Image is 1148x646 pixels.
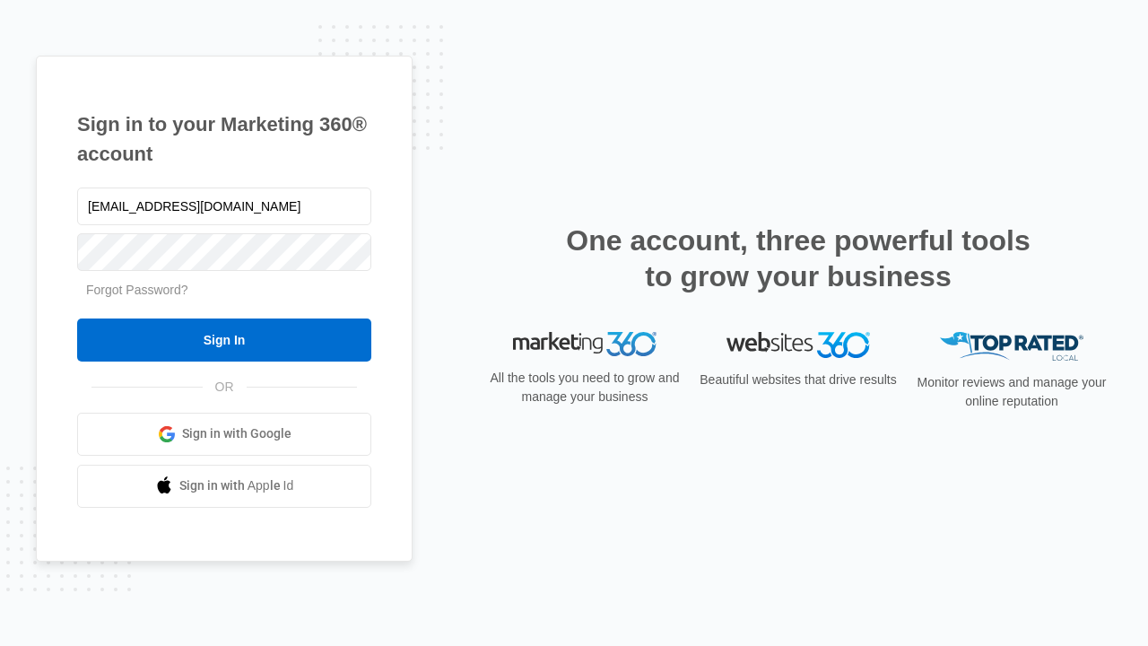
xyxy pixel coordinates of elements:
[203,378,247,397] span: OR
[484,369,685,406] p: All the tools you need to grow and manage your business
[77,188,371,225] input: Email
[513,332,657,357] img: Marketing 360
[698,371,899,389] p: Beautiful websites that drive results
[182,424,291,443] span: Sign in with Google
[77,413,371,456] a: Sign in with Google
[77,465,371,508] a: Sign in with Apple Id
[726,332,870,358] img: Websites 360
[179,476,294,495] span: Sign in with Apple Id
[940,332,1083,362] img: Top Rated Local
[77,319,371,362] input: Sign In
[77,109,371,169] h1: Sign in to your Marketing 360® account
[911,373,1112,411] p: Monitor reviews and manage your online reputation
[561,223,1036,294] h2: One account, three powerful tools to grow your business
[86,283,188,297] a: Forgot Password?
